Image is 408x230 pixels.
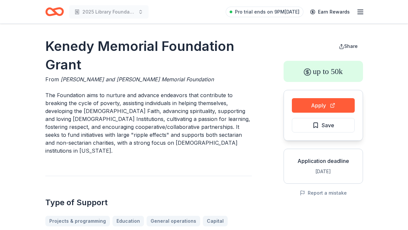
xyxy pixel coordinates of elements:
span: [PERSON_NAME] and [PERSON_NAME] Memorial Foundation [61,76,214,83]
h2: Type of Support [45,197,252,208]
div: up to 50k [284,61,363,82]
a: Home [45,4,64,19]
span: Pro trial ends on 9PM[DATE] [235,8,299,16]
button: Report a mistake [300,189,347,197]
a: Education [113,216,144,226]
span: Save [322,121,334,130]
div: From [45,75,252,83]
a: Projects & programming [45,216,110,226]
button: 2025 Library Foundation Funding [69,5,149,19]
h1: Kenedy Memorial Foundation Grant [45,37,252,74]
a: General operations [147,216,200,226]
div: [DATE] [289,168,357,175]
a: Pro trial ends on 9PM[DATE] [226,7,303,17]
p: The Foundation aims to nurture and advance endeavors that contribute to breaking the cycle of pov... [45,91,252,155]
a: Earn Rewards [306,6,354,18]
span: 2025 Library Foundation Funding [82,8,135,16]
a: Capital [203,216,228,226]
button: Share [334,40,363,53]
span: Share [344,43,358,49]
button: Save [292,118,355,133]
button: Apply [292,98,355,113]
div: Application deadline [289,157,357,165]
